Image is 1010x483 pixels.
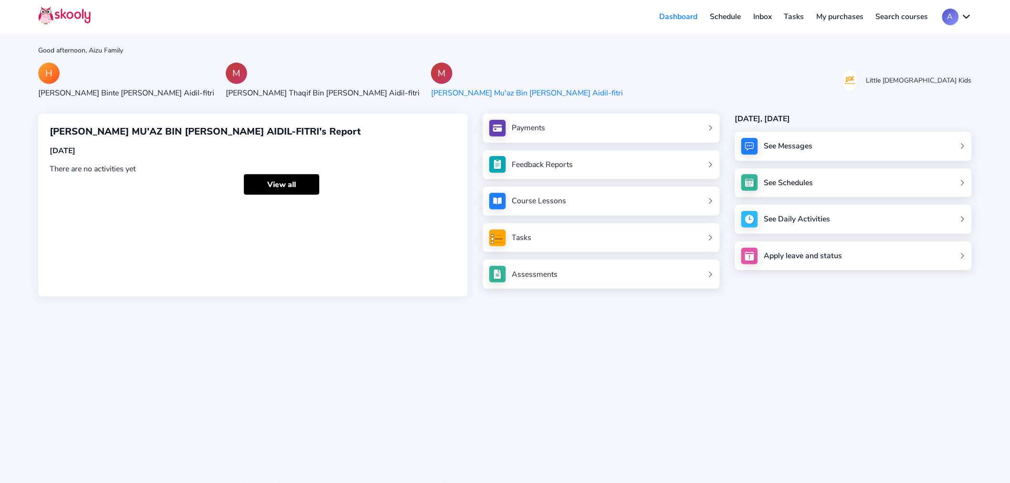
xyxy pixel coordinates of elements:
img: courses.jpg [489,193,506,210]
div: M [431,63,452,84]
a: Feedback Reports [489,156,714,173]
a: Tasks [489,230,714,246]
a: Course Lessons [489,193,714,210]
a: Tasks [778,9,810,24]
div: [DATE] [50,146,456,156]
img: messages.jpg [741,138,758,155]
div: There are no activities yet [50,164,456,174]
img: assessments.jpg [489,266,506,283]
img: apply_leave.jpg [741,248,758,264]
div: See Daily Activities [764,214,830,224]
img: 202206020728219298424966833748702edCh6KSZj3g9gnNzH.jpeg [843,70,857,91]
a: My purchases [810,9,870,24]
img: Skooly [38,6,91,25]
div: See Messages [764,141,812,151]
img: schedule.jpg [741,174,758,191]
a: Assessments [489,266,714,283]
div: Payments [512,123,545,133]
div: H [38,63,60,84]
div: Assessments [512,269,558,280]
a: See Daily Activities [735,205,972,234]
span: [PERSON_NAME] MU'AZ BIN [PERSON_NAME] AIDIL-FITRI's Report [50,125,361,138]
img: payments.jpg [489,120,506,136]
div: Apply leave and status [764,251,842,261]
div: Tasks [512,232,531,243]
div: [PERSON_NAME] Binte [PERSON_NAME] Aidil-fitri [38,88,214,98]
div: Little [DEMOGRAPHIC_DATA] Kids [866,76,972,85]
img: see_atten.jpg [489,156,506,173]
div: See Schedules [764,178,813,188]
div: M [226,63,247,84]
a: See Schedules [735,168,972,198]
div: Good afternoon, Aizu Family [38,46,972,55]
div: Course Lessons [512,196,566,206]
a: Payments [489,120,714,136]
div: [DATE], [DATE] [735,114,972,124]
a: View all [244,174,319,195]
div: [PERSON_NAME] Mu'az Bin [PERSON_NAME] Aidil-fitri [431,88,623,98]
a: Apply leave and status [735,241,972,271]
button: Achevron down outline [942,9,972,25]
a: Inbox [747,9,778,24]
a: Schedule [704,9,747,24]
a: Search courses [870,9,935,24]
a: Dashboard [653,9,704,24]
img: activity.jpg [741,211,758,228]
div: [PERSON_NAME] Thaqif Bin [PERSON_NAME] Aidil-fitri [226,88,420,98]
div: Feedback Reports [512,159,573,170]
img: tasksForMpWeb.png [489,230,506,246]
